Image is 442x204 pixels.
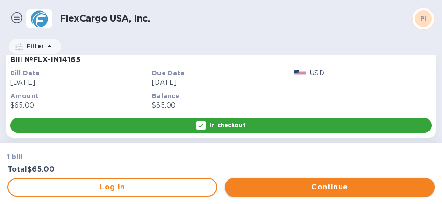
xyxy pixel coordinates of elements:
[152,101,290,110] p: $65.00
[7,165,215,174] h3: Total $65.00
[10,101,148,110] p: $65.00
[23,42,44,50] p: Filter
[10,78,148,87] p: [DATE]
[152,92,179,100] b: Balance
[7,178,217,197] button: Log in
[16,182,209,193] span: Log in
[10,56,80,65] h3: Bill № FLX-IN14165
[225,178,435,197] button: Continue
[421,15,427,22] b: PI
[10,69,40,77] b: Bill Date
[10,92,39,100] b: Amount
[310,68,324,78] p: USD
[152,78,290,87] p: [DATE]
[7,152,215,161] p: 1 bill
[152,69,185,77] b: Due Date
[232,182,427,193] span: Continue
[294,70,307,76] img: USD
[60,13,412,24] h1: FlexCargo USA, Inc.
[209,121,245,129] p: In checkout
